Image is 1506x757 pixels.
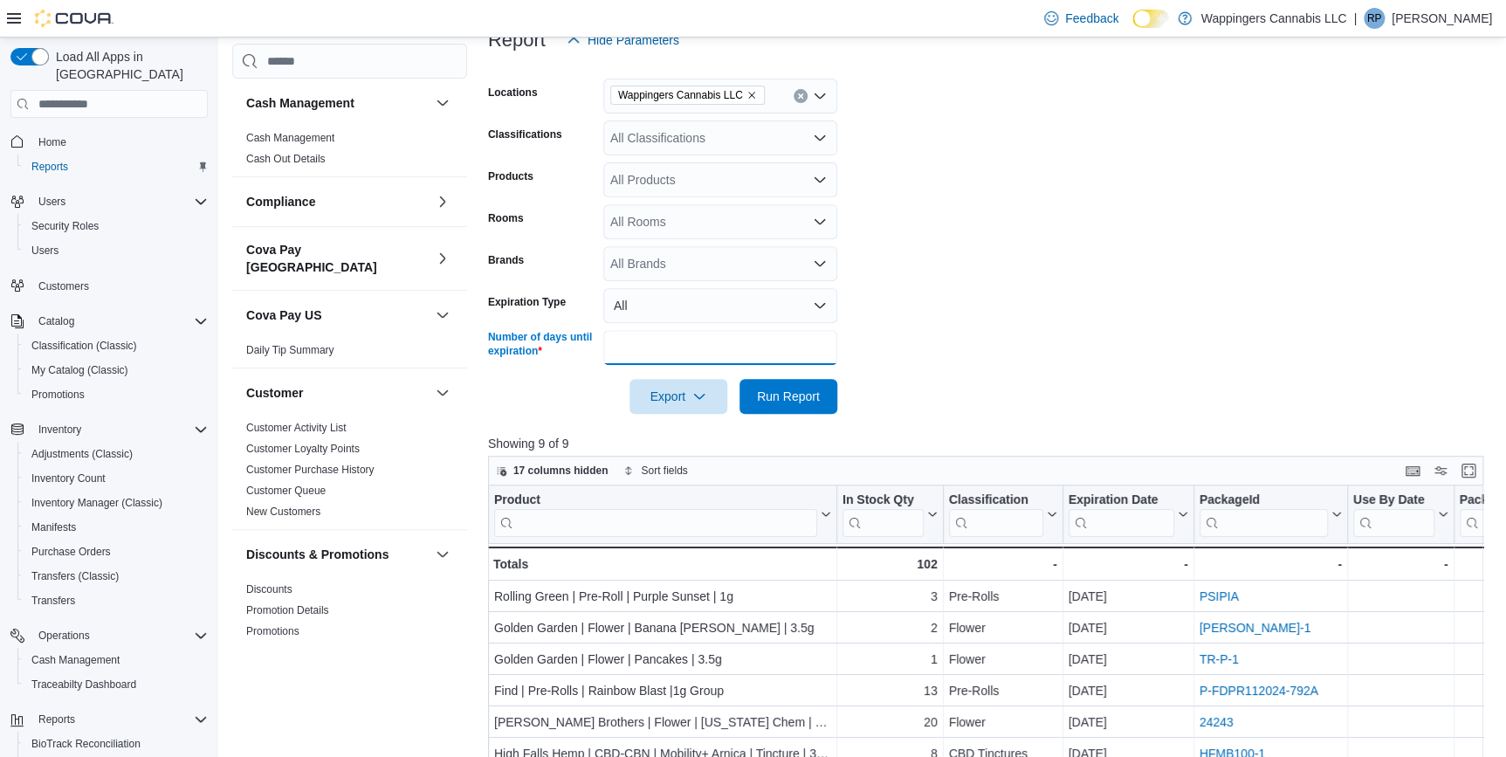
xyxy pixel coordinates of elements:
[641,464,687,478] span: Sort fields
[246,193,429,210] button: Compliance
[494,492,831,537] button: Product
[739,379,837,414] button: Run Report
[493,554,831,575] div: Totals
[24,468,208,489] span: Inventory Count
[948,492,1042,509] div: Classification
[1199,685,1317,699] a: P-FDPR112024-792A
[1199,492,1327,537] div: Package URL
[17,155,215,179] button: Reports
[17,588,215,613] button: Transfers
[24,566,126,587] a: Transfers (Classic)
[488,30,546,51] h3: Report
[49,48,208,83] span: Load All Apps in [GEOGRAPHIC_DATA]
[17,491,215,515] button: Inventory Manager (Classic)
[1402,460,1423,481] button: Keyboard shortcuts
[1200,8,1346,29] p: Wappingers Cannabis LLC
[24,335,208,356] span: Classification (Classic)
[24,590,82,611] a: Transfers
[232,127,467,176] div: Cash Management
[246,422,347,434] a: Customer Activity List
[246,603,329,617] span: Promotion Details
[1458,460,1479,481] button: Enter fullscreen
[246,582,292,596] span: Discounts
[246,546,389,563] h3: Discounts & Promotions
[24,674,208,695] span: Traceabilty Dashboard
[24,590,208,611] span: Transfers
[17,442,215,466] button: Adjustments (Classic)
[31,363,128,377] span: My Catalog (Classic)
[246,384,303,402] h3: Customer
[31,447,133,461] span: Adjustments (Classic)
[24,492,169,513] a: Inventory Manager (Classic)
[1199,653,1238,667] a: TR-P-1
[24,156,75,177] a: Reports
[24,517,83,538] a: Manifests
[488,169,533,183] label: Products
[31,545,111,559] span: Purchase Orders
[31,709,82,730] button: Reports
[17,732,215,756] button: BioTrack Reconciliation
[24,360,208,381] span: My Catalog (Classic)
[1199,492,1327,509] div: PackageId
[24,444,208,465] span: Adjustments (Classic)
[17,238,215,263] button: Users
[246,306,321,324] h3: Cova Pay US
[1199,492,1341,537] button: PackageId
[24,240,65,261] a: Users
[232,417,467,529] div: Customer
[488,211,524,225] label: Rooms
[246,344,334,356] a: Daily Tip Summary
[842,554,938,575] div: 102
[1068,492,1187,537] button: Expiration Date
[948,650,1056,671] div: Flower
[24,733,148,754] a: BioTrack Reconciliation
[842,492,924,509] div: In Stock Qty
[246,241,429,276] button: Cova Pay [GEOGRAPHIC_DATA]
[1068,587,1187,608] div: [DATE]
[31,678,136,692] span: Traceabilty Dashboard
[246,505,320,519] span: New Customers
[24,492,208,513] span: Inventory Manager (Classic)
[603,288,837,323] button: All
[3,417,215,442] button: Inventory
[842,650,938,671] div: 1
[1199,590,1238,604] a: PSIPIA
[948,492,1042,537] div: Classification
[494,650,831,671] div: Golden Garden | Flower | Pancakes | 3.5g
[1353,554,1448,575] div: -
[3,189,215,214] button: Users
[17,382,215,407] button: Promotions
[1068,618,1187,639] div: [DATE]
[246,343,334,357] span: Daily Tip Summary
[38,279,89,293] span: Customers
[246,153,326,165] a: Cash Out Details
[24,384,92,405] a: Promotions
[17,672,215,697] button: Traceabilty Dashboard
[432,248,453,269] button: Cova Pay [GEOGRAPHIC_DATA]
[746,90,757,100] button: Remove Wappingers Cannabis LLC from selection in this group
[24,517,208,538] span: Manifests
[246,485,326,497] a: Customer Queue
[24,541,118,562] a: Purchase Orders
[494,492,817,537] div: Product
[794,89,808,103] button: Clear input
[842,681,938,702] div: 13
[31,388,85,402] span: Promotions
[842,618,938,639] div: 2
[246,625,299,637] a: Promotions
[31,191,208,212] span: Users
[246,463,375,477] span: Customer Purchase History
[17,334,215,358] button: Classification (Classic)
[948,681,1056,702] div: Pre-Rolls
[31,520,76,534] span: Manifests
[24,360,135,381] a: My Catalog (Classic)
[948,492,1056,537] button: Classification
[813,131,827,145] button: Open list of options
[488,86,538,100] label: Locations
[246,384,429,402] button: Customer
[24,216,106,237] a: Security Roles
[31,130,208,152] span: Home
[246,131,334,145] span: Cash Management
[31,244,58,258] span: Users
[246,506,320,518] a: New Customers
